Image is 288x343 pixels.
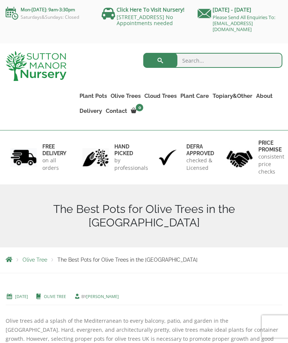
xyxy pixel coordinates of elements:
[57,257,198,263] span: The Best Pots for Olive Trees in the [GEOGRAPHIC_DATA]
[154,148,181,167] img: 3.jpg
[142,91,178,101] a: Cloud Trees
[104,106,129,116] a: Contact
[6,202,282,229] h1: The Best Pots for Olive Trees in the [GEOGRAPHIC_DATA]
[114,157,148,172] p: by professionals
[42,157,66,172] p: on all orders
[117,13,173,27] a: [STREET_ADDRESS] No Appointments needed
[254,91,274,101] a: About
[198,5,282,14] p: [DATE] - [DATE]
[6,14,90,20] p: Saturdays&Sundays: Closed
[186,157,214,172] p: checked & Licensed
[258,139,284,153] h6: Price promise
[44,294,66,299] a: Olive Tree
[186,143,214,157] h6: Defra approved
[213,14,275,33] a: Please Send All Enquiries To: [EMAIL_ADDRESS][DOMAIN_NAME]
[117,6,184,13] a: Click Here To Visit Nursery!
[42,143,66,157] h6: FREE DELIVERY
[109,91,142,101] a: Olive Trees
[82,148,109,167] img: 2.jpg
[10,148,37,167] img: 1.jpg
[78,91,109,101] a: Plant Pots
[129,106,145,116] a: 0
[143,53,282,68] input: Search...
[86,294,119,299] a: [PERSON_NAME]
[73,294,119,299] span: by
[258,153,284,175] p: consistent price checks
[226,146,253,169] img: 4.jpg
[136,104,143,111] span: 0
[114,143,148,157] h6: hand picked
[6,51,66,81] img: logo
[78,106,104,116] a: Delivery
[22,257,47,263] a: Olive Tree
[6,5,90,14] p: Mon-[DATE]: 9am-3:30pm
[211,91,254,101] a: Topiary&Other
[178,91,211,101] a: Plant Care
[15,294,28,299] a: [DATE]
[6,256,282,265] nav: Breadcrumbs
